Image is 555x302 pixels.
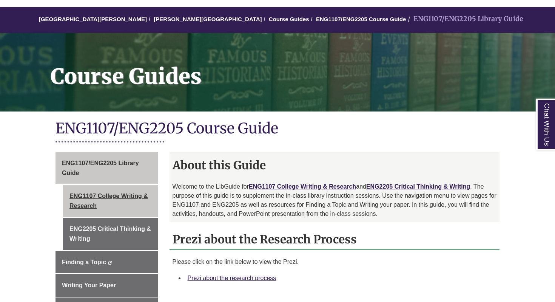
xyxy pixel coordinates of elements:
i: This link opens in a new window [108,261,112,265]
a: ENG2205 Critical Thinking & Writing [63,218,158,250]
span: ENG1107/ENG2205 Library Guide [62,160,139,176]
a: ENG2205 Critical Thinking & Writing [366,183,470,190]
h2: Prezi about the Research Process [170,230,500,250]
p: Welcome to the LibGuide for and . The purpose of this guide is to supplement the in-class library... [173,182,497,218]
h1: Course Guides [42,33,555,102]
p: Please click on the link below to view the Prezi. [173,257,497,266]
h1: ENG1107/ENG2205 Course Guide [55,119,499,139]
a: ENG1107 College Writing & Research [249,183,356,190]
a: ENG1107 College Writing & Research [63,185,158,217]
a: ENG1107/ENG2205 Course Guide [316,16,406,22]
li: ENG1107/ENG2205 Library Guide [406,14,523,25]
a: Writing Your Paper [55,274,158,297]
span: Finding a Topic [62,259,106,265]
span: Writing Your Paper [62,282,116,288]
a: [PERSON_NAME][GEOGRAPHIC_DATA] [154,16,262,22]
a: Course Guides [269,16,309,22]
a: Finding a Topic [55,251,158,274]
a: Prezi about the research process [188,275,276,281]
a: [GEOGRAPHIC_DATA][PERSON_NAME] [39,16,147,22]
h2: About this Guide [170,156,500,175]
a: ENG1107/ENG2205 Library Guide [55,152,158,184]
